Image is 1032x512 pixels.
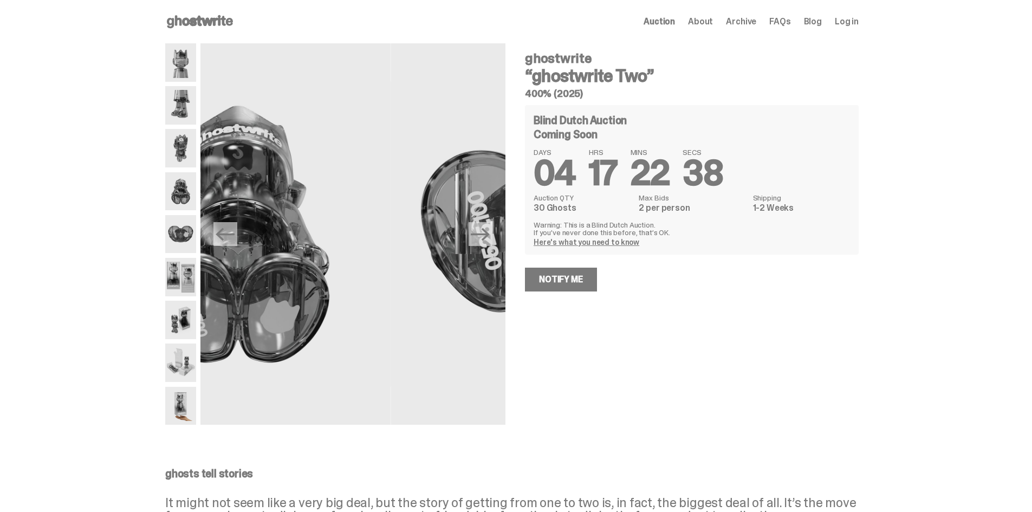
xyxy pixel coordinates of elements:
[753,194,850,202] dt: Shipping
[525,52,859,65] h4: ghostwrite
[85,43,390,425] img: ghostwrite_Two_Media_6.png
[469,222,492,246] button: Next
[525,67,859,85] h3: “ghostwrite Two”
[589,151,618,196] span: 17
[534,204,632,212] dd: 30 Ghosts
[165,344,196,382] img: ghostwrite_Two_Media_13.png
[804,17,822,26] a: Blog
[726,17,756,26] a: Archive
[534,115,627,126] h4: Blind Dutch Auction
[835,17,859,26] a: Log in
[534,194,632,202] dt: Auction QTY
[534,148,576,156] span: DAYS
[391,43,696,425] img: ghostwrite_Two_Media_8.png
[165,215,196,254] img: ghostwrite_Two_Media_8.png
[525,268,597,291] a: Notify Me
[589,148,618,156] span: HRS
[165,172,196,211] img: ghostwrite_Two_Media_6.png
[639,204,746,212] dd: 2 per person
[165,258,196,296] img: ghostwrite_Two_Media_10.png
[534,129,850,140] div: Coming Soon
[534,151,576,196] span: 04
[534,237,639,247] a: Here's what you need to know
[639,194,746,202] dt: Max Bids
[631,151,670,196] span: 22
[534,221,850,236] p: Warning: This is a Blind Dutch Auction. If you’ve never done this before, that’s OK.
[644,17,675,26] a: Auction
[525,89,859,99] h5: 400% (2025)
[631,148,670,156] span: MINS
[165,43,196,82] img: ghostwrite_Two_Media_1.png
[688,17,713,26] a: About
[213,222,237,246] button: Previous
[769,17,790,26] a: FAQs
[165,129,196,167] img: ghostwrite_Two_Media_5.png
[165,468,859,479] p: ghosts tell stories
[165,387,196,425] img: ghostwrite_Two_Media_14.png
[165,301,196,339] img: ghostwrite_Two_Media_11.png
[753,204,850,212] dd: 1-2 Weeks
[683,151,723,196] span: 38
[165,86,196,125] img: ghostwrite_Two_Media_3.png
[683,148,723,156] span: SECS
